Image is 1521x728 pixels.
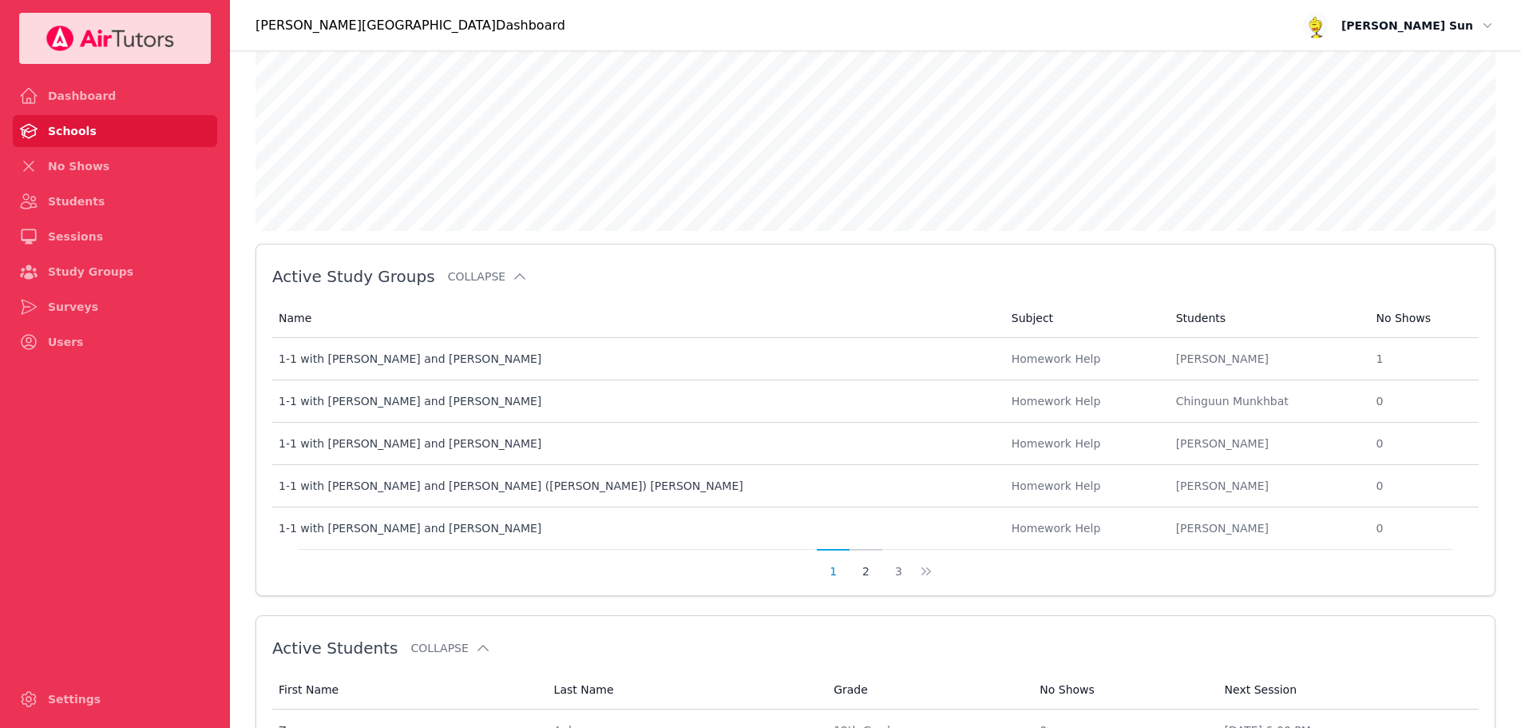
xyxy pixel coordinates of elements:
[272,670,545,710] th: First Name
[13,185,217,217] a: Students
[46,26,175,51] img: Your Company
[817,549,850,579] button: 1
[272,267,435,286] span: Active Study Groups
[272,465,1479,507] tr: 1-1 with [PERSON_NAME] and [PERSON_NAME] ([PERSON_NAME]) [PERSON_NAME]Homework Help[PERSON_NAME]0
[272,380,1479,423] tr: 1-1 with [PERSON_NAME] and [PERSON_NAME]Homework HelpChinguun Munkhbat0
[13,326,217,358] a: Users
[410,640,490,656] button: Collapse
[545,670,825,710] th: Last Name
[1215,670,1479,710] th: Next Session
[13,291,217,323] a: Surveys
[1012,351,1157,367] li: Homework Help
[1376,393,1469,409] div: 0
[824,670,1030,710] th: Grade
[279,351,992,367] div: 1-1 with [PERSON_NAME] and [PERSON_NAME]
[13,221,217,253] a: Sessions
[1366,299,1479,338] th: No Shows
[279,393,992,409] div: 1-1 with [PERSON_NAME] and [PERSON_NAME]
[1176,351,1357,367] li: [PERSON_NAME]
[1030,670,1214,710] th: No Shows
[13,150,217,182] a: No Shows
[1376,520,1469,536] div: 0
[272,299,1002,338] th: Name
[279,478,992,494] div: 1-1 with [PERSON_NAME] and [PERSON_NAME] ([PERSON_NAME]) [PERSON_NAME]
[13,683,217,715] a: Settings
[1166,299,1367,338] th: Students
[1176,478,1357,494] li: [PERSON_NAME]
[272,423,1479,465] tr: 1-1 with [PERSON_NAME] and [PERSON_NAME]Homework Help[PERSON_NAME]0
[1376,351,1469,367] div: 1
[1012,478,1157,494] li: Homework Help
[850,549,882,579] button: 2
[272,638,398,658] span: Active Students
[1002,299,1166,338] th: Subject
[1012,393,1157,409] li: Homework Help
[1376,478,1469,494] div: 0
[13,115,217,147] a: Schools
[448,269,528,284] button: Collapse
[13,256,217,288] a: Study Groups
[1012,520,1157,536] li: Homework Help
[1176,520,1357,536] li: [PERSON_NAME]
[279,520,992,536] div: 1-1 with [PERSON_NAME] and [PERSON_NAME]
[882,549,915,579] button: 3
[1176,393,1357,409] li: Chinguun Munkhbat
[1341,16,1473,35] span: [PERSON_NAME] Sun
[1012,436,1157,452] li: Homework Help
[272,338,1479,380] tr: 1-1 with [PERSON_NAME] and [PERSON_NAME]Homework Help[PERSON_NAME]1
[1176,436,1357,452] li: [PERSON_NAME]
[1303,13,1329,38] img: avatar
[1376,436,1469,452] div: 0
[279,436,992,452] div: 1-1 with [PERSON_NAME] and [PERSON_NAME]
[272,507,1479,549] tr: 1-1 with [PERSON_NAME] and [PERSON_NAME]Homework Help[PERSON_NAME]0
[13,80,217,112] a: Dashboard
